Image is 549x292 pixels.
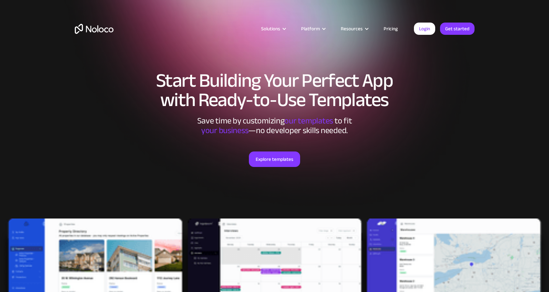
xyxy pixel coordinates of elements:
a: Explore templates [249,151,300,167]
span: your business [201,122,249,138]
h1: Start Building Your Perfect App with Ready-to-Use Templates [75,71,475,110]
div: Solutions [261,24,280,33]
div: Save time by customizing to fit ‍ —no developer skills needed. [178,116,371,135]
div: Resources [341,24,363,33]
a: Login [414,23,435,35]
a: Get started [440,23,475,35]
div: Resources [333,24,376,33]
a: Pricing [376,24,406,33]
div: Platform [301,24,320,33]
a: home [75,24,113,34]
span: our templates [284,113,333,129]
div: Platform [293,24,333,33]
div: Solutions [253,24,293,33]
